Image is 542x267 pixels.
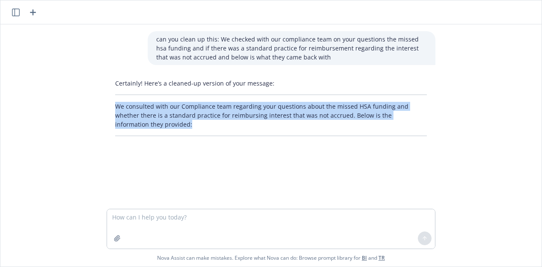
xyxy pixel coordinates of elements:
[156,35,427,62] p: can you clean up this: We checked with our compliance team on your questions the missed hsa fundi...
[115,79,427,88] p: Certainly! Here’s a cleaned-up version of your message:
[115,102,427,129] p: We consulted with our Compliance team regarding your questions about the missed HSA funding and w...
[362,254,367,261] a: BI
[4,249,538,267] span: Nova Assist can make mistakes. Explore what Nova can do: Browse prompt library for and
[378,254,385,261] a: TR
